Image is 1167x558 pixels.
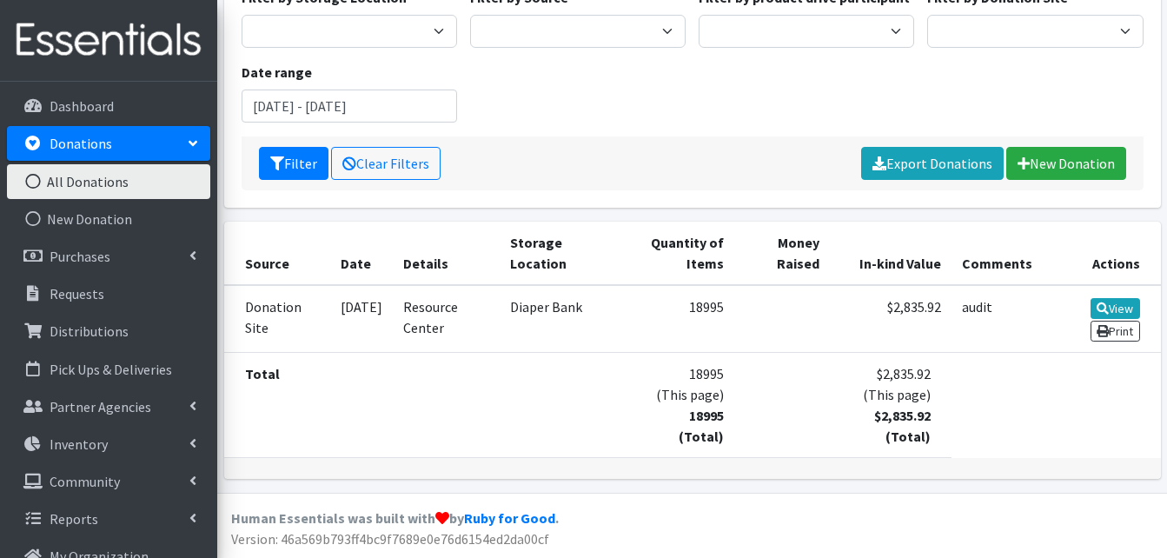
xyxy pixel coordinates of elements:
span: Version: 46a569b793ff4bc9f7689e0e76d6154ed2da00cf [231,530,549,548]
th: In-kind Value [830,222,952,285]
th: Storage Location [500,222,616,285]
a: Print [1091,321,1140,342]
p: Pick Ups & Deliveries [50,361,172,378]
strong: 18995 (Total) [679,407,724,445]
a: View [1091,298,1140,319]
td: Diaper Bank [500,285,616,353]
strong: Total [245,365,280,382]
td: audit [952,285,1043,353]
p: Inventory [50,435,108,453]
a: Ruby for Good [464,509,555,527]
strong: Human Essentials was built with by . [231,509,559,527]
a: Partner Agencies [7,389,210,424]
a: All Donations [7,164,210,199]
a: Clear Filters [331,147,441,180]
a: Community [7,464,210,499]
th: Actions [1043,222,1160,285]
a: Inventory [7,427,210,462]
th: Source [224,222,331,285]
a: Pick Ups & Deliveries [7,352,210,387]
p: Donations [50,135,112,152]
th: Date [330,222,393,285]
td: Resource Center [393,285,500,353]
th: Details [393,222,500,285]
td: 18995 [616,285,733,353]
th: Quantity of Items [616,222,733,285]
a: Purchases [7,239,210,274]
td: $2,835.92 (This page) [830,352,952,457]
p: Reports [50,510,98,528]
a: New Donation [7,202,210,236]
a: Donations [7,126,210,161]
th: Comments [952,222,1043,285]
strong: $2,835.92 (Total) [874,407,931,445]
button: Filter [259,147,328,180]
a: Dashboard [7,89,210,123]
th: Money Raised [734,222,830,285]
td: [DATE] [330,285,393,353]
a: Reports [7,502,210,536]
p: Community [50,473,120,490]
p: Requests [50,285,104,302]
img: HumanEssentials [7,11,210,70]
td: Donation Site [224,285,331,353]
p: Purchases [50,248,110,265]
a: Export Donations [861,147,1004,180]
p: Partner Agencies [50,398,151,415]
p: Distributions [50,322,129,340]
td: 18995 (This page) [616,352,733,457]
input: January 1, 2011 - December 31, 2011 [242,90,457,123]
p: Dashboard [50,97,114,115]
a: Distributions [7,314,210,349]
label: Date range [242,62,312,83]
a: New Donation [1006,147,1126,180]
a: Requests [7,276,210,311]
td: $2,835.92 [830,285,952,353]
